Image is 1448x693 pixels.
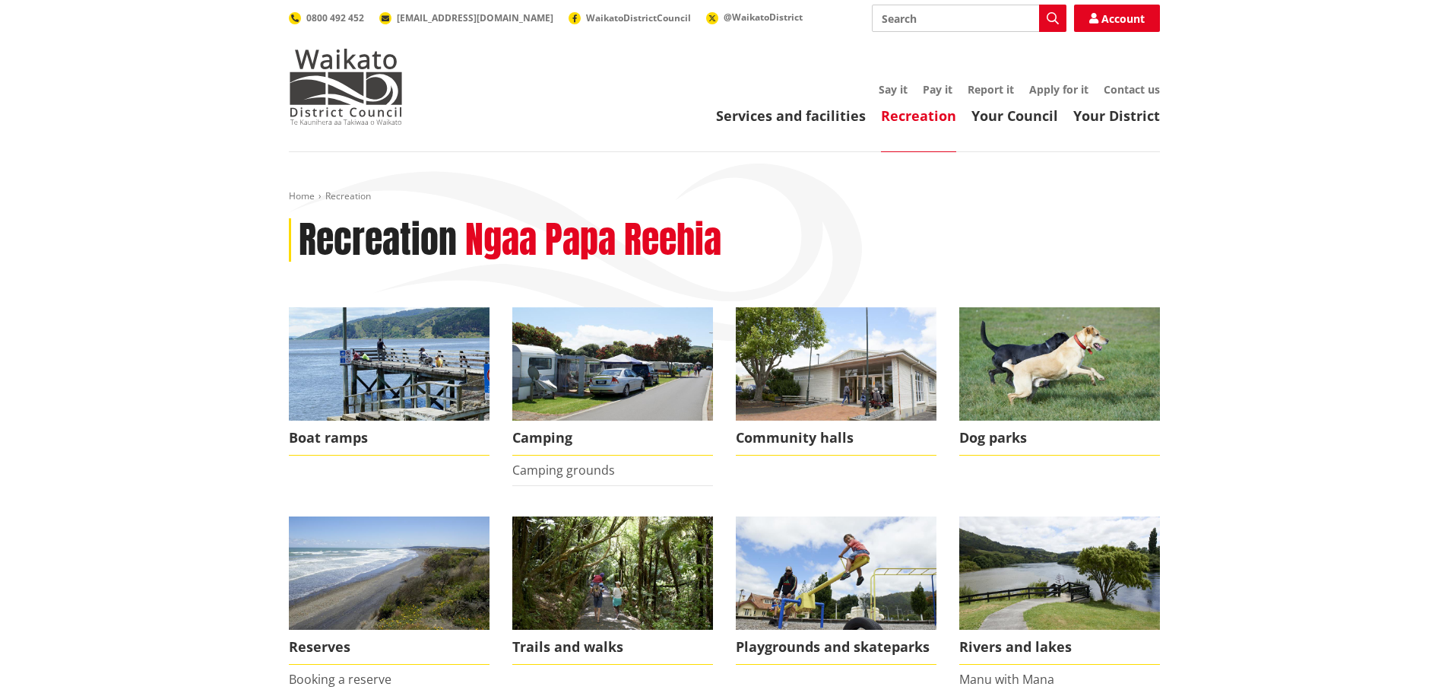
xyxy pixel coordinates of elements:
[959,307,1160,421] img: Find your local dog park
[736,307,936,421] img: Ngaruawahia Memorial Hall
[959,307,1160,456] a: Find your local dog park Dog parks
[397,11,553,24] span: [EMAIL_ADDRESS][DOMAIN_NAME]
[1074,5,1160,32] a: Account
[959,421,1160,456] span: Dog parks
[512,517,713,630] img: Bridal Veil Falls
[289,189,315,202] a: Home
[968,82,1014,97] a: Report it
[306,11,364,24] span: 0800 492 452
[512,307,713,456] a: camping-ground-v2 Camping
[736,517,936,630] img: Playground in Ngaruawahia
[512,630,713,665] span: Trails and walks
[289,630,490,665] span: Reserves
[716,106,866,125] a: Services and facilities
[289,307,490,421] img: Port Waikato boat ramp
[959,517,1160,630] img: Waikato River, Ngaruawahia
[736,421,936,456] span: Community halls
[872,5,1066,32] input: Search input
[512,307,713,421] img: camping-ground-v2
[512,517,713,665] a: Bridal Veil Falls scenic walk is located near Raglan in the Waikato Trails and walks
[325,189,371,202] span: Recreation
[959,517,1160,665] a: The Waikato River flowing through Ngaruawahia Rivers and lakes
[959,630,1160,665] span: Rivers and lakes
[971,106,1058,125] a: Your Council
[289,671,391,688] a: Booking a reserve
[736,307,936,456] a: Ngaruawahia Memorial Hall Community halls
[1073,106,1160,125] a: Your District
[289,49,403,125] img: Waikato District Council - Te Kaunihera aa Takiwaa o Waikato
[586,11,691,24] span: WaikatoDistrictCouncil
[289,421,490,456] span: Boat ramps
[736,630,936,665] span: Playgrounds and skateparks
[959,671,1054,688] a: Manu with Mana
[879,82,908,97] a: Say it
[379,11,553,24] a: [EMAIL_ADDRESS][DOMAIN_NAME]
[289,11,364,24] a: 0800 492 452
[289,517,490,630] img: Port Waikato coastal reserve
[1029,82,1088,97] a: Apply for it
[289,190,1160,203] nav: breadcrumb
[736,517,936,665] a: A family enjoying a playground in Ngaruawahia Playgrounds and skateparks
[923,82,952,97] a: Pay it
[512,421,713,456] span: Camping
[724,11,803,24] span: @WaikatoDistrict
[512,462,615,478] a: Camping grounds
[289,307,490,456] a: Port Waikato council maintained boat ramp Boat ramps
[465,218,721,262] h2: Ngaa Papa Reehia
[569,11,691,24] a: WaikatoDistrictCouncil
[299,218,457,262] h1: Recreation
[881,106,956,125] a: Recreation
[1104,82,1160,97] a: Contact us
[706,11,803,24] a: @WaikatoDistrict
[289,517,490,665] a: Port Waikato coastal reserve Reserves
